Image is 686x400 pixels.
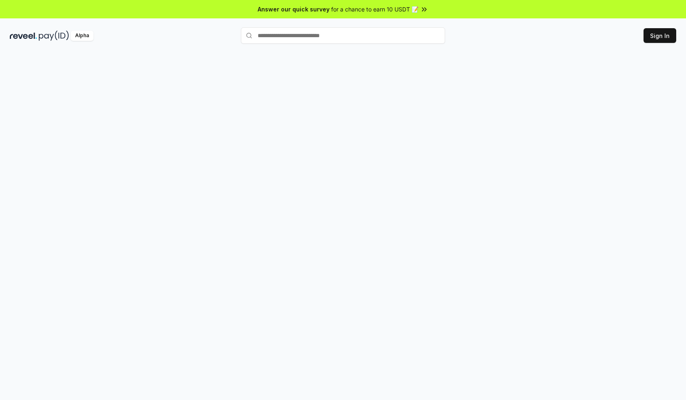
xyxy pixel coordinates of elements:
[10,31,37,41] img: reveel_dark
[39,31,69,41] img: pay_id
[331,5,419,13] span: for a chance to earn 10 USDT 📝
[71,31,94,41] div: Alpha
[258,5,330,13] span: Answer our quick survey
[644,28,676,43] button: Sign In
